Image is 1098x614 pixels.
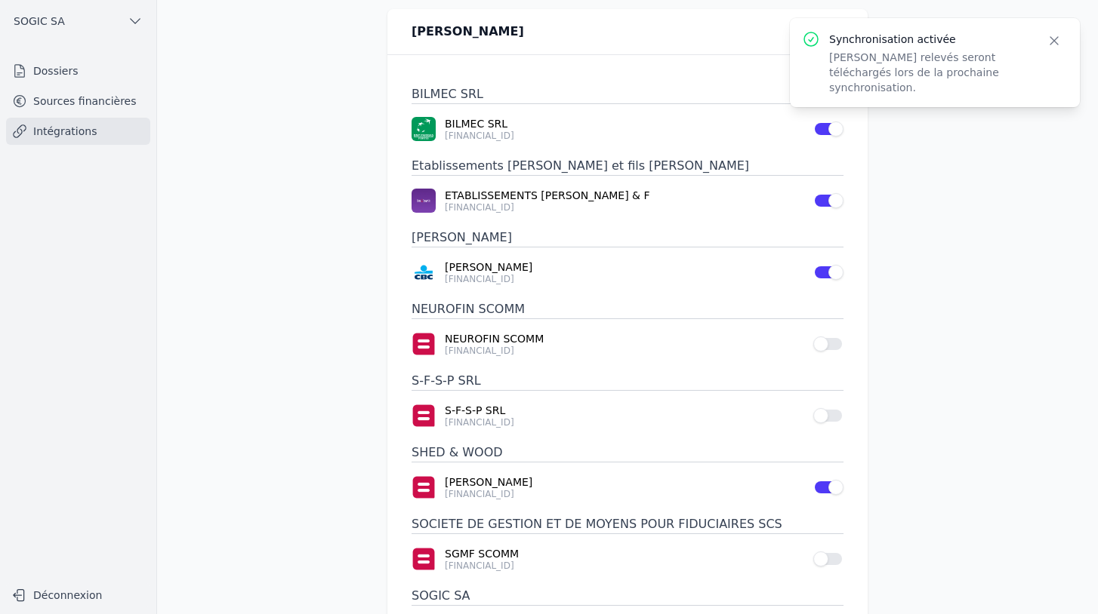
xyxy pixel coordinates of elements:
[6,9,150,33] button: SOGIC SA
[445,416,804,428] p: [FINANCIAL_ID]
[412,189,436,213] img: BEOBANK_CTBKBEBX.png
[412,23,524,41] h3: [PERSON_NAME]
[445,345,804,357] p: [FINANCIAL_ID]
[412,587,844,606] h3: SOGIC SA
[412,547,436,571] img: belfius-1.png
[445,474,804,490] a: [PERSON_NAME]
[445,560,804,572] p: [FINANCIAL_ID]
[6,57,150,84] a: Dossiers
[445,546,804,561] a: SGMF SCOMM
[412,404,436,428] img: belfius-1.png
[412,332,436,356] img: belfius-1.png
[412,157,844,176] h3: Etablissements [PERSON_NAME] et fils [PERSON_NAME]
[412,260,436,284] img: CBC_CREGBEBB.png
[14,14,65,29] span: SOGIC SA
[445,116,804,131] a: BILMEC SRL
[6,583,150,607] button: Déconnexion
[445,259,804,275] a: [PERSON_NAME]
[445,403,804,418] a: S-F-S-P SRL
[445,488,804,500] p: [FINANCIAL_ID]
[445,188,804,203] a: ETABLISSEMENTS [PERSON_NAME] & F
[829,32,1029,47] p: Synchronisation activée
[412,444,844,462] h3: SHED & WOOD
[412,117,436,141] img: BNP_BE_BUSINESS_GEBABEBB.png
[412,372,844,391] h3: S-F-S-P SRL
[829,50,1029,95] p: [PERSON_NAME] relevés seront téléchargés lors de la prochaine synchronisation.
[445,130,804,142] p: [FINANCIAL_ID]
[412,300,844,319] h3: NEUROFIN SCOMM
[445,201,804,213] p: [FINANCIAL_ID]
[412,85,844,104] h3: BILMEC SRL
[445,273,804,285] p: [FINANCIAL_ID]
[412,229,844,247] h3: [PERSON_NAME]
[6,118,150,145] a: Intégrations
[6,87,150,115] a: Sources financières
[412,475,436,499] img: belfius-1.png
[445,331,804,346] a: NEUROFIN SCOMM
[412,515,844,534] h3: SOCIETE DE GESTION ET DE MOYENS POUR FIDUCIAIRES SCS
